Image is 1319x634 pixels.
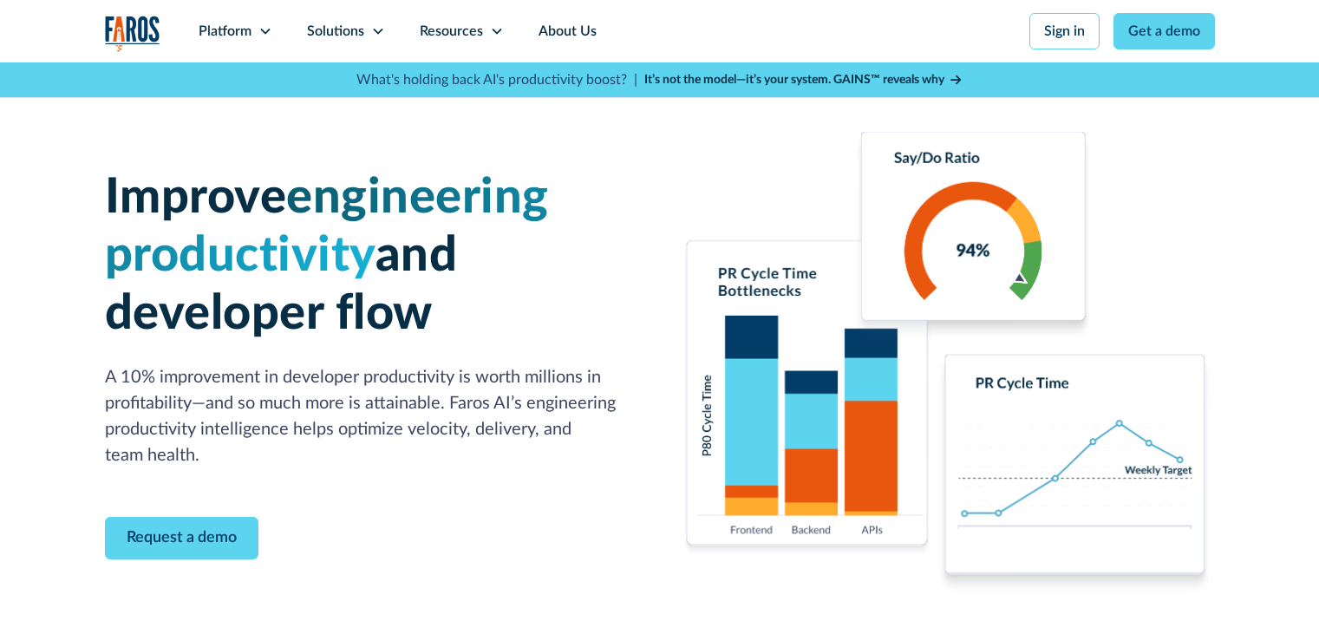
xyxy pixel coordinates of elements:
div: Platform [199,21,251,42]
div: Resources [420,21,483,42]
a: It’s not the model—it’s your system. GAINS™ reveals why [644,71,963,89]
strong: It’s not the model—it’s your system. GAINS™ reveals why [644,74,944,86]
span: engineering productivity [105,173,549,280]
h1: Improve and developer flow [105,169,639,344]
div: Solutions [307,21,364,42]
img: Logo of the analytics and reporting company Faros. [105,16,160,51]
p: A 10% improvement in developer productivity is worth millions in profitability—and so much more i... [105,364,639,468]
a: Get a demo [1113,13,1215,49]
a: Sign in [1029,13,1100,49]
a: home [105,16,160,51]
p: What's holding back AI's productivity boost? | [356,69,637,90]
a: Contact Modal [105,517,258,559]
